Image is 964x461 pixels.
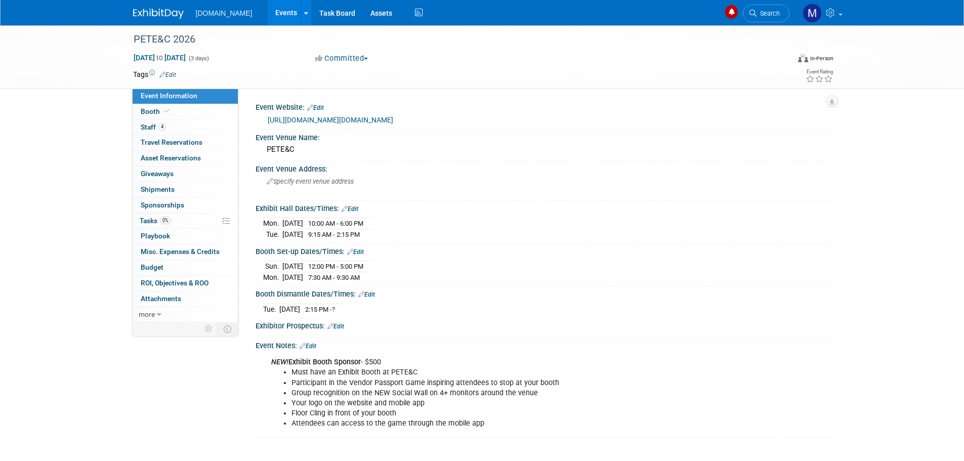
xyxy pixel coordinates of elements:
[256,286,831,300] div: Booth Dismantle Dates/Times:
[256,161,831,174] div: Event Venue Address:
[133,166,238,182] a: Giveaways
[282,272,303,282] td: [DATE]
[263,229,282,240] td: Tue.
[141,154,201,162] span: Asset Reservations
[133,53,186,62] span: [DATE] [DATE]
[133,214,238,229] a: Tasks0%
[312,53,372,64] button: Committed
[139,310,155,318] span: more
[256,318,831,331] div: Exhibitor Prospectus:
[347,248,364,256] a: Edit
[141,123,166,131] span: Staff
[743,5,789,22] a: Search
[140,217,171,225] span: Tasks
[159,71,176,78] a: Edit
[256,130,831,143] div: Event Venue Name:
[141,107,172,115] span: Booth
[141,138,202,146] span: Travel Reservations
[141,263,163,271] span: Budget
[141,170,174,178] span: Giveaways
[291,367,714,378] li: Must have an Exhibit Booth at PETE&C
[141,279,208,287] span: ROI, Objectives & ROO
[291,408,714,418] li: Floor Cling in front of your booth
[133,151,238,166] a: Asset Reservations
[133,229,238,244] a: Playbook
[155,54,164,62] span: to
[305,306,335,313] span: 2:15 PM -
[291,378,714,388] li: Participant in the Vendor Passport Game inspiring attendees to stop at your booth
[263,261,282,272] td: Sun.
[308,231,360,238] span: 9:15 AM - 2:15 PM
[133,9,184,19] img: ExhibitDay
[158,123,166,131] span: 4
[308,220,363,227] span: 10:00 AM - 6:00 PM
[282,261,303,272] td: [DATE]
[133,135,238,150] a: Travel Reservations
[358,291,375,298] a: Edit
[263,304,279,314] td: Tue.
[160,217,171,224] span: 0%
[133,120,238,135] a: Staff4
[307,104,324,111] a: Edit
[188,55,209,62] span: (3 days)
[141,295,181,303] span: Attachments
[268,116,393,124] a: [URL][DOMAIN_NAME][DOMAIN_NAME]
[133,260,238,275] a: Budget
[133,291,238,307] a: Attachments
[133,276,238,291] a: ROI, Objectives & ROO
[133,198,238,213] a: Sponsorships
[256,244,831,257] div: Booth Set-up Dates/Times:
[271,358,288,366] i: NEW!
[217,322,238,336] td: Toggle Event Tabs
[810,55,833,62] div: In-Person
[141,201,184,209] span: Sponsorships
[803,4,822,23] img: Mark Menzella
[263,218,282,229] td: Mon.
[308,263,363,270] span: 12:00 PM - 5:00 PM
[282,218,303,229] td: [DATE]
[133,307,238,322] a: more
[271,358,361,366] b: Exhibit Booth Sponsor
[291,398,714,408] li: Your logo on the website and mobile app
[282,229,303,240] td: [DATE]
[263,272,282,282] td: Mon.
[256,100,831,113] div: Event Website:
[279,304,300,314] td: [DATE]
[130,30,774,49] div: PETE&C 2026
[141,92,197,100] span: Event Information
[263,142,824,157] div: PETE&C
[264,352,720,434] div: - $500
[291,388,714,398] li: Group recognition on the NEW Social Wall on 4+ monitors around the venue
[141,247,220,256] span: Misc. Expenses & Credits
[133,69,176,79] td: Tags
[141,232,170,240] span: Playbook
[757,10,780,17] span: Search
[806,69,833,74] div: Event Rating
[308,274,360,281] span: 7:30 AM - 9:30 AM
[256,338,831,351] div: Event Notes:
[267,178,354,185] span: Specify event venue address
[291,418,714,429] li: Attendees can access to the game through the mobile app
[256,201,831,214] div: Exhibit Hall Dates/Times:
[200,322,218,336] td: Personalize Event Tab Strip
[133,104,238,119] a: Booth
[164,108,170,114] i: Booth reservation complete
[730,53,834,68] div: Event Format
[342,205,358,213] a: Edit
[327,323,344,330] a: Edit
[332,306,335,313] span: ?
[798,54,808,62] img: Format-Inperson.png
[133,244,238,260] a: Misc. Expenses & Credits
[300,343,316,350] a: Edit
[196,9,253,17] span: [DOMAIN_NAME]
[141,185,175,193] span: Shipments
[133,182,238,197] a: Shipments
[133,89,238,104] a: Event Information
